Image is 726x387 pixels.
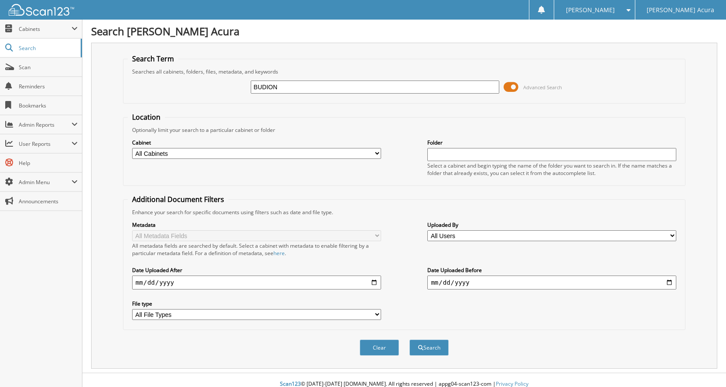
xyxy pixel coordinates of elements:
[273,249,285,257] a: here
[19,102,78,109] span: Bookmarks
[128,54,178,64] legend: Search Term
[128,126,681,134] div: Optionally limit your search to a particular cabinet or folder
[409,340,449,356] button: Search
[9,4,74,16] img: scan123-logo-white.svg
[427,221,676,229] label: Uploaded By
[647,7,714,13] span: [PERSON_NAME] Acura
[19,25,72,33] span: Cabinets
[19,64,78,71] span: Scan
[19,44,76,52] span: Search
[132,266,381,274] label: Date Uploaded After
[132,242,381,257] div: All metadata fields are searched by default. Select a cabinet with metadata to enable filtering b...
[427,139,676,146] label: Folder
[132,139,381,146] label: Cabinet
[19,159,78,167] span: Help
[427,276,676,289] input: end
[19,121,72,128] span: Admin Reports
[128,68,681,75] div: Searches all cabinets, folders, files, metadata, and keywords
[19,178,72,186] span: Admin Menu
[682,345,726,387] iframe: Chat Widget
[427,266,676,274] label: Date Uploaded Before
[523,84,562,91] span: Advanced Search
[128,112,165,122] legend: Location
[566,7,615,13] span: [PERSON_NAME]
[132,221,381,229] label: Metadata
[360,340,399,356] button: Clear
[128,195,228,204] legend: Additional Document Filters
[132,300,381,307] label: File type
[19,198,78,205] span: Announcements
[19,140,72,148] span: User Reports
[91,24,717,38] h1: Search [PERSON_NAME] Acura
[132,276,381,289] input: start
[19,83,78,90] span: Reminders
[427,162,676,177] div: Select a cabinet and begin typing the name of the folder you want to search in. If the name match...
[128,209,681,216] div: Enhance your search for specific documents using filters such as date and file type.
